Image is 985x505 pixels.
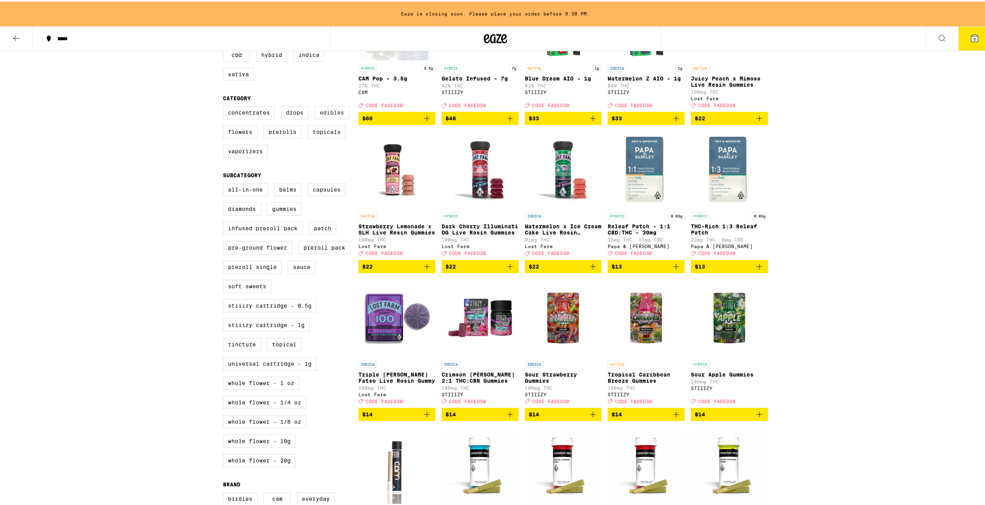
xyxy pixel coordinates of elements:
a: Open page for Sour Strawberry Gummies from STIIIZY [525,278,602,406]
span: $14 [529,410,539,416]
p: SATIVA [691,63,709,70]
p: SATIVA [358,211,377,218]
p: 84% THC [608,82,685,87]
label: Topicals [308,124,346,137]
div: Lost Farm [691,94,768,99]
p: 42% THC [442,82,519,87]
div: STIIIZY [442,390,519,395]
span: CODE FADED30 [532,250,569,255]
label: Whole Flower - 1/8 oz [223,414,306,427]
div: STIIIZY [525,390,602,395]
label: Vaporizers [223,143,268,156]
button: Add to bag [442,406,519,419]
legend: Subcategory [223,171,261,177]
img: Lost Farm - Watermelon x Ice Cream Cake Live Rosin Gummies [525,130,602,207]
label: Diamonds [223,201,261,214]
label: Whole Flower - 10g [223,433,296,446]
div: Papa & [PERSON_NAME] [608,242,685,247]
p: 15mg THC: 15mg CBD [608,236,685,241]
p: 100mg THC [691,378,768,383]
p: 1g [592,63,601,70]
p: Sour Apple Gummies [691,370,768,376]
p: Blue Dream AIO - 1g [525,74,602,80]
span: $22 [445,262,456,268]
p: 100mg THC [442,384,519,389]
span: CODE FADED30 [615,250,652,255]
p: 100mg THC [608,384,685,389]
p: 100mg THC [442,236,519,241]
img: Everyday - Forbidden Fruit Infused 2-Pack - 1g [442,426,519,503]
img: Papa & Barkley - THC-Rich 1:3 Releaf Patch [691,130,768,207]
span: $48 [445,114,456,120]
button: Add to bag [525,110,602,123]
p: HYBRID [691,359,709,366]
p: 100mg THC [358,384,435,389]
a: Open page for Strawberry Lemonade x SLH Live Resin Gummies from Lost Farm [358,130,435,258]
legend: Brand [223,480,240,486]
p: Sour Strawberry Gummies [525,370,602,382]
div: STIIIZY [525,88,602,93]
div: Lost Farm [358,390,435,395]
span: CODE FADED30 [615,397,652,402]
div: Lost Farm [358,242,435,247]
span: $22 [529,262,539,268]
div: STIIIZY [691,384,768,389]
span: $14 [612,410,622,416]
div: STIIIZY [608,88,685,93]
p: HYBRID [608,211,626,218]
span: $14 [445,410,456,416]
span: CODE FADED30 [532,101,569,106]
span: CODE FADED30 [698,397,735,402]
span: CODE FADED30 [449,397,486,402]
p: 0.03g [752,211,768,218]
button: Add to bag [525,258,602,272]
img: STIIIZY - Sour Apple Gummies [691,278,768,355]
p: Triple [PERSON_NAME] Fatso Live Rosin Gummy [358,370,435,382]
span: CODE FADED30 [698,250,735,255]
img: Lost Farm - Dark Cherry Illuminati OG Live Rosin Gummies [442,130,519,207]
label: Whole Flower - 1/4 oz [223,394,306,407]
a: Open page for Sour Apple Gummies from STIIIZY [691,278,768,406]
span: CODE FADED30 [449,250,486,255]
p: INDICA [442,359,460,366]
p: 1g [675,63,685,70]
span: $13 [612,262,622,268]
a: Open page for Releaf Patch - 1:1 CBD:THC - 30mg from Papa & Barkley [608,130,685,258]
button: Add to bag [442,110,519,123]
p: Gelato Infused - 7g [442,74,519,80]
p: 91mg THC [525,236,602,241]
button: Add to bag [525,406,602,419]
p: Releaf Patch - 1:1 CBD:THC - 30mg [608,222,685,234]
button: Add to bag [608,406,685,419]
p: SATIVA [608,359,626,366]
span: $22 [695,114,705,120]
p: INDICA [525,211,543,218]
label: Pre-ground Flower [223,240,292,253]
p: Watermelon x Ice Cream Cake Live Rosin Gummies [525,222,602,234]
span: $13 [695,262,705,268]
a: Open page for THC-Rich 1:3 Releaf Patch from Papa & Barkley [691,130,768,258]
span: CODE FADED30 [698,101,735,106]
p: SATIVA [525,63,543,70]
img: Papa & Barkley - Releaf Patch - 1:1 CBD:THC - 30mg [608,130,685,207]
p: 100mg THC [691,88,768,93]
p: 100mg THC [525,384,602,389]
legend: Category [223,94,251,100]
p: INDICA [525,359,543,366]
span: CODE FADED30 [615,101,652,106]
label: Everyday [297,491,335,504]
label: Whole Flower - 1 oz [223,375,299,388]
label: Prerolls [264,124,301,137]
p: Crimson [PERSON_NAME] 2:1 THC:CBN Gummies [442,370,519,382]
span: $33 [529,114,539,120]
p: Juicy Peach x Mimosa Live Resin Gummies [691,74,768,86]
img: STIIIZY - Tropical Caribbean Breeze Gummies [608,278,685,355]
img: STIIIZY - Crimson Berry 2:1 THC:CBN Gummies [442,278,519,355]
label: Universal Cartridge - 1g [223,356,317,369]
p: 100mg THC [358,236,435,241]
label: Preroll Pack [298,240,350,253]
p: INDICA [358,359,377,366]
button: Add to bag [442,258,519,272]
p: 27% THC [358,82,435,87]
p: Tropical Caribbean Breeze Gummies [608,370,685,382]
